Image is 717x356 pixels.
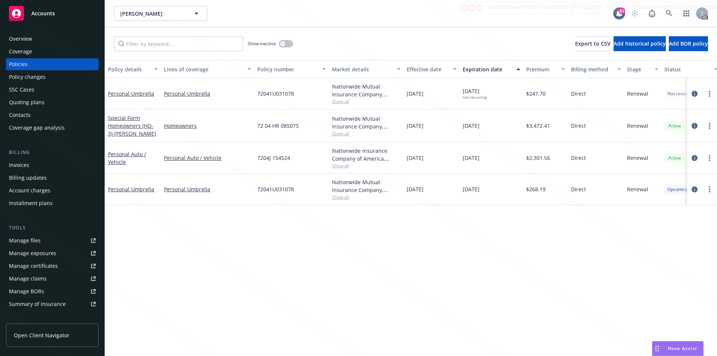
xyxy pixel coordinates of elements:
span: - [PERSON_NAME] [112,130,156,137]
a: circleInformation [690,121,699,130]
div: Coverage [9,46,32,58]
a: circleInformation [690,154,699,162]
div: Manage exposures [9,247,56,259]
span: $247.70 [526,90,546,97]
span: Direct [571,122,586,130]
div: Market details [332,65,392,73]
a: Personal Umbrella [108,90,154,97]
a: Policy changes [6,71,99,83]
button: Export to CSV [575,36,611,51]
a: more [705,185,714,194]
span: $2,301.56 [526,154,550,162]
div: Premium [526,65,557,73]
span: [DATE] [407,90,423,97]
div: Stage [627,65,650,73]
span: Renewal [627,90,648,97]
a: Policies [6,58,99,70]
a: Personal Auto / Vehicle [164,154,251,162]
a: Manage exposures [6,247,99,259]
span: Accounts [31,10,55,16]
div: non-recurring [463,95,487,100]
div: Expiration date [463,65,512,73]
span: Show inactive [248,40,276,47]
button: Policy details [105,60,161,78]
span: Show all [332,194,401,200]
div: Policy changes [9,71,46,83]
a: Quoting plans [6,96,99,108]
span: [DATE] [407,185,423,193]
span: Open Client Navigator [14,331,69,339]
div: Invoices [9,159,29,171]
div: Billing updates [9,172,47,184]
div: Account charges [9,185,50,196]
button: [PERSON_NAME] [114,6,207,21]
a: Personal Auto / Vehicle [108,151,146,165]
span: Renewal [627,185,648,193]
a: more [705,154,714,162]
a: Manage certificates [6,260,99,272]
span: [PERSON_NAME] [120,10,185,18]
span: [DATE] [463,87,487,100]
span: [DATE] [407,154,423,162]
a: Invoices [6,159,99,171]
button: Policy number [254,60,329,78]
a: Summary of insurance [6,298,99,310]
span: Nova Assist [668,345,697,352]
div: Installment plans [9,197,53,209]
a: more [705,89,714,98]
span: 72041U031078 [257,185,294,193]
span: $3,472.41 [526,122,550,130]
div: Nationwide Mutual Insurance Company, Nationwide [332,115,401,130]
span: Show all [332,98,401,105]
a: Manage claims [6,273,99,285]
a: Coverage [6,46,99,58]
span: Renewal [627,154,648,162]
div: Policies [9,58,28,70]
div: Nationwide Mutual Insurance Company, Nationwide Insurance Company [332,178,401,194]
div: Summary of insurance [9,298,66,310]
div: 61 [618,7,625,14]
button: Add historical policy [614,36,666,51]
span: Direct [571,185,586,193]
a: Report a Bug [645,6,659,21]
div: Manage files [9,235,41,247]
span: [DATE] [463,185,479,193]
button: Lines of coverage [161,60,254,78]
a: SSC Cases [6,84,99,96]
a: Special Form Homeowners (HO-3) [108,114,156,137]
button: Billing method [568,60,624,78]
a: Personal Umbrella [164,185,251,193]
span: Renewal [627,122,648,130]
a: Switch app [679,6,694,21]
button: Stage [624,60,661,78]
div: Billing method [571,65,613,73]
button: Premium [523,60,568,78]
a: Homeowners [164,122,251,130]
div: Lines of coverage [164,65,243,73]
a: more [705,121,714,130]
a: Personal Umbrella [164,90,251,97]
span: 7204J 154524 [257,154,290,162]
button: Nova Assist [652,341,704,356]
button: Add BOR policy [669,36,708,51]
div: Status [664,65,710,73]
a: Search [662,6,677,21]
a: Overview [6,33,99,45]
div: Effective date [407,65,448,73]
a: Personal Umbrella [108,186,154,193]
div: Quoting plans [9,96,44,108]
span: Add historical policy [614,40,666,47]
a: Manage BORs [6,285,99,297]
span: $268.19 [526,185,546,193]
div: SSC Cases [9,84,34,96]
div: Coverage gap analysis [9,122,65,134]
span: Show all [332,130,401,137]
div: Nationwide Mutual Insurance Company, Nationwide Insurance Company [332,83,401,98]
span: Show all [332,162,401,169]
span: [DATE] [463,122,479,130]
a: Account charges [6,185,99,196]
span: Add BOR policy [669,40,708,47]
div: Manage claims [9,273,47,285]
a: Manage files [6,235,99,247]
